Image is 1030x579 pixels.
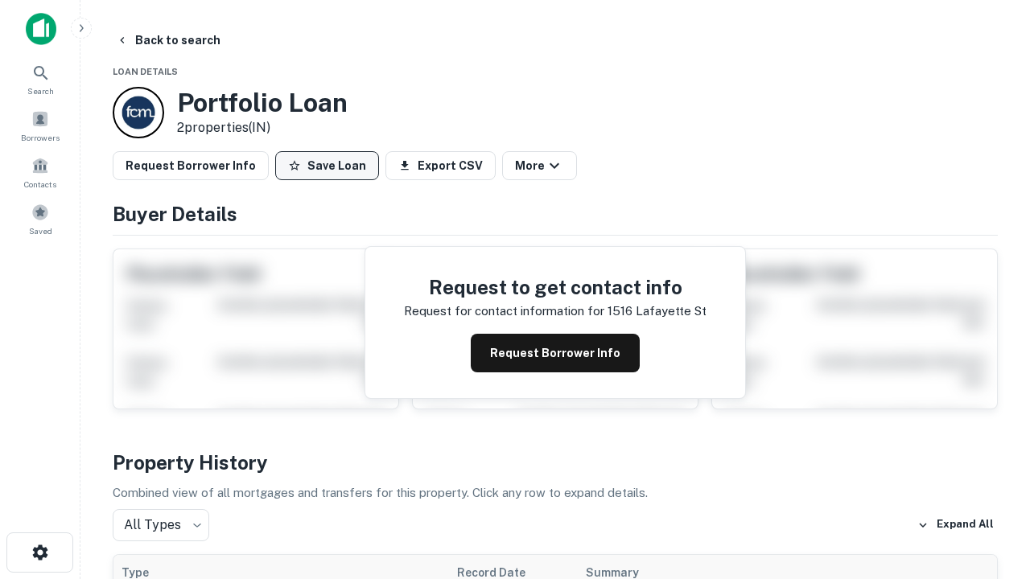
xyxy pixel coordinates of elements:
span: Loan Details [113,67,178,76]
a: Search [5,57,76,101]
span: Borrowers [21,131,60,144]
p: Combined view of all mortgages and transfers for this property. Click any row to expand details. [113,483,998,503]
p: 2 properties (IN) [177,118,348,138]
div: All Types [113,509,209,541]
a: Contacts [5,150,76,194]
button: Request Borrower Info [471,334,640,372]
p: Request for contact information for [404,302,604,321]
button: More [502,151,577,180]
h4: Request to get contact info [404,273,707,302]
img: capitalize-icon.png [26,13,56,45]
button: Export CSV [385,151,496,180]
iframe: Chat Widget [950,399,1030,476]
h4: Buyer Details [113,199,998,228]
a: Saved [5,197,76,240]
button: Expand All [913,513,998,537]
button: Back to search [109,26,227,55]
button: Request Borrower Info [113,151,269,180]
p: 1516 lafayette st [608,302,707,321]
button: Save Loan [275,151,379,180]
span: Search [27,84,54,97]
span: Contacts [24,178,56,191]
h3: Portfolio Loan [177,88,348,118]
h4: Property History [113,448,998,477]
span: Saved [29,224,52,237]
a: Borrowers [5,104,76,147]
